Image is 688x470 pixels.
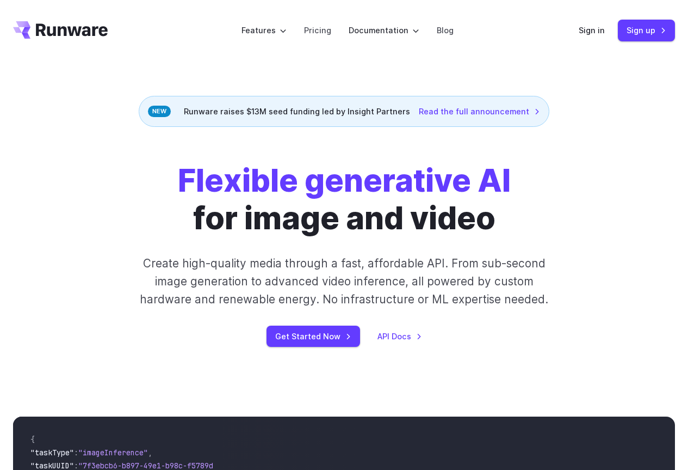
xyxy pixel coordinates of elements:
[148,448,152,457] span: ,
[78,448,148,457] span: "imageInference"
[139,96,549,127] div: Runware raises $13M seed funding led by Insight Partners
[30,448,74,457] span: "taskType"
[178,162,511,237] h1: for image and video
[349,24,419,36] label: Documentation
[304,24,331,36] a: Pricing
[132,254,556,309] p: Create high-quality media through a fast, affordable API. From sub-second image generation to adv...
[377,330,422,343] a: API Docs
[241,24,287,36] label: Features
[13,21,108,39] a: Go to /
[266,326,360,347] a: Get Started Now
[74,448,78,457] span: :
[419,105,540,118] a: Read the full announcement
[618,20,675,41] a: Sign up
[437,24,454,36] a: Blog
[178,161,511,199] strong: Flexible generative AI
[579,24,605,36] a: Sign in
[30,435,35,444] span: {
